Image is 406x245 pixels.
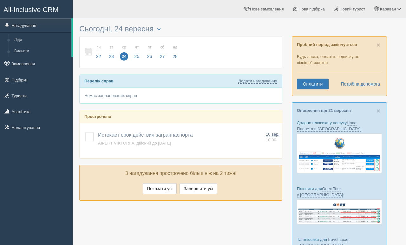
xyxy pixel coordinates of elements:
[84,170,277,177] p: 3 нагадування прострочено більш ніж на 2 тижні
[98,132,193,138] a: Истекает срок действия загранпаспорта
[143,183,177,194] button: Показати усі
[380,7,396,11] span: Караван
[377,107,380,114] button: Close
[297,120,382,132] p: Додано плюсики у пошуку :
[133,52,141,61] span: 25
[238,79,277,84] a: Додати нагадування
[84,114,111,119] b: Прострочено
[107,52,115,61] span: 23
[297,42,357,47] b: Пробний період закінчується
[377,41,380,48] span: ×
[297,133,382,173] img: new-planet-%D0%BF%D1%96%D0%B4%D0%B1%D1%96%D1%80%D0%BA%D0%B0-%D1%81%D1%80%D0%BC-%D0%B4%D0%BB%D1%8F...
[297,120,361,132] a: Нова Планета в [GEOGRAPHIC_DATA]
[0,0,73,18] a: All-Inclusive CRM
[80,88,282,103] div: Немає запланованих справ
[297,186,343,197] a: Onex Tour у [GEOGRAPHIC_DATA]
[377,107,380,114] span: ×
[297,108,351,113] a: Оновлення від 21 вересня
[146,52,154,61] span: 26
[180,183,217,194] button: Завершити усі
[118,41,130,63] a: ср 24
[266,138,276,142] span: 10:00
[311,60,328,65] span: 1 жовтня
[297,199,382,224] img: onex-tour-proposal-crm-for-travel-agency.png
[156,41,168,63] a: сб 27
[79,25,282,33] h3: Сьогодні, 24 вересня
[297,186,382,198] p: Плюсики для :
[144,41,156,63] a: пт 26
[84,79,114,83] b: Перелік справ
[339,7,365,11] span: Новий турист
[297,79,329,89] a: Оплатити
[11,46,71,57] a: Вильоти
[131,41,143,63] a: чт 25
[171,45,179,50] small: нд
[337,79,380,89] a: Потрібна допомога
[105,41,117,63] a: вт 23
[107,45,115,50] small: вт
[266,132,279,137] span: 10 вер.
[158,52,167,61] span: 27
[93,41,105,63] a: пн 22
[250,7,284,11] span: Нове замовлення
[3,6,59,14] span: All-Inclusive CRM
[158,45,167,50] small: сб
[266,132,279,143] a: 10 вер. 10:00
[98,141,171,145] a: AIPERT VIKTORIIA, дійсний до [DATE]
[292,36,387,96] div: Будь ласка, оплатіть підписку не пізніше
[169,41,180,63] a: нд 28
[171,52,179,61] span: 28
[133,45,141,50] small: чт
[298,7,325,11] span: Нова підбірка
[146,45,154,50] small: пт
[11,34,71,46] a: Ліди
[95,45,103,50] small: пн
[120,52,128,61] span: 24
[120,45,128,50] small: ср
[95,52,103,61] span: 22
